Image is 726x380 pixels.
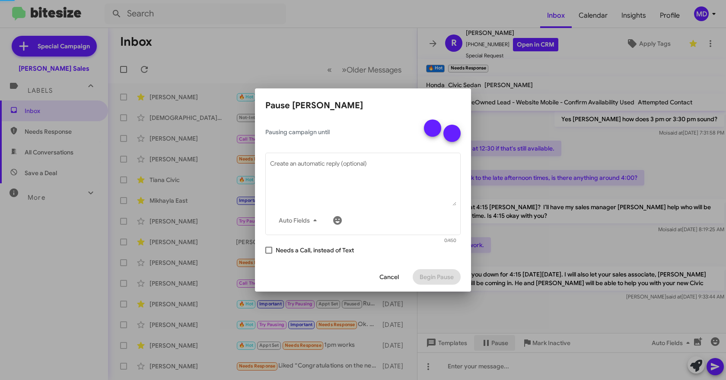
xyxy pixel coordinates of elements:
span: Auto Fields [279,213,320,228]
button: Begin Pause [413,269,461,285]
span: Pausing campaign until [265,128,417,136]
h2: Pause [PERSON_NAME] [265,99,461,113]
span: Needs a Call, instead of Text [276,245,354,255]
span: Begin Pause [420,269,454,285]
mat-hint: 0/450 [444,238,456,243]
button: Auto Fields [272,213,327,228]
span: Cancel [379,269,399,285]
button: Cancel [373,269,406,285]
